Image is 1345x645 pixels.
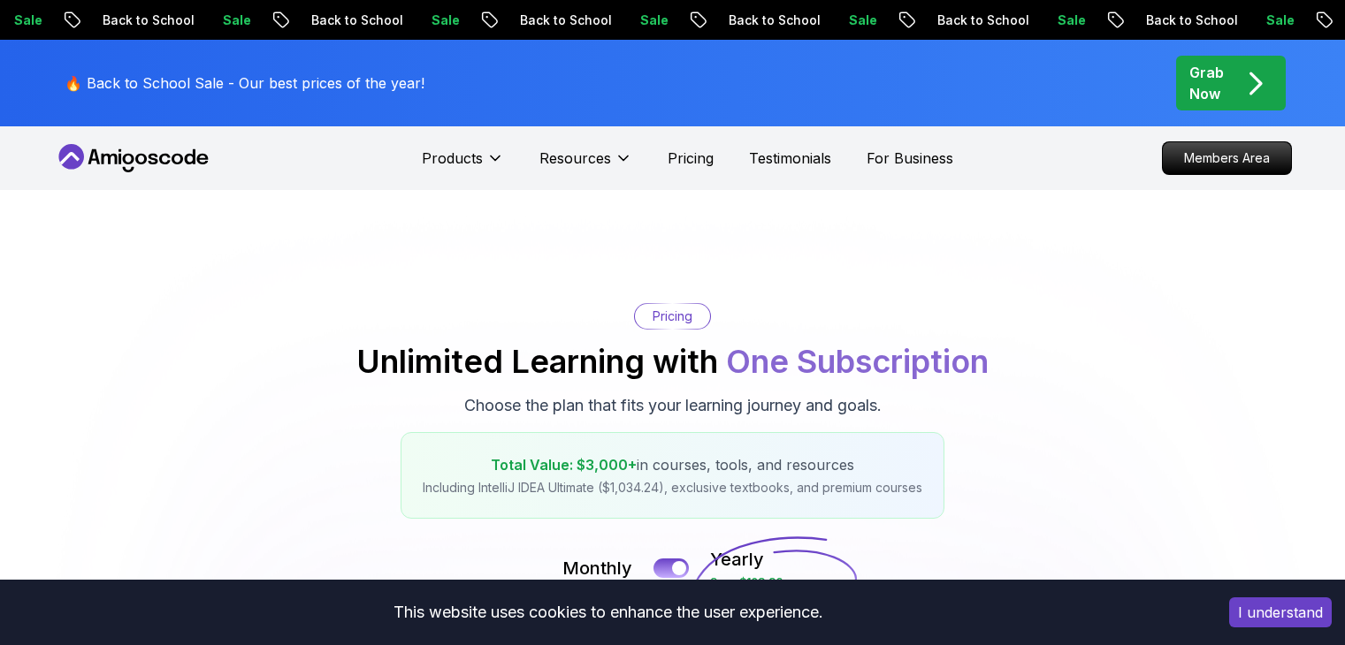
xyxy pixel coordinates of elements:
p: in courses, tools, and resources [423,454,922,475]
button: Products [422,148,504,183]
p: Back to School [47,11,167,29]
a: For Business [867,148,953,169]
button: Resources [539,148,632,183]
p: Monthly [562,556,632,580]
p: Sale [376,11,432,29]
p: Members Area [1163,142,1291,174]
a: Members Area [1162,141,1292,175]
p: Back to School [464,11,585,29]
p: Back to School [882,11,1002,29]
p: 🔥 Back to School Sale - Our best prices of the year! [65,72,424,94]
a: Testimonials [749,148,831,169]
p: Sale [1002,11,1058,29]
p: Products [422,148,483,169]
p: Resources [539,148,611,169]
p: Back to School [256,11,376,29]
p: Back to School [673,11,793,29]
p: Sale [1211,11,1267,29]
h2: Unlimited Learning with [356,344,989,379]
p: Including IntelliJ IDEA Ultimate ($1,034.24), exclusive textbooks, and premium courses [423,479,922,497]
p: Back to School [1090,11,1211,29]
p: Sale [793,11,850,29]
p: Pricing [653,307,692,325]
span: Total Value: $3,000+ [491,456,637,474]
p: Choose the plan that fits your learning journey and goals. [464,393,882,418]
p: Sale [167,11,224,29]
a: Pricing [668,148,714,169]
p: Sale [585,11,641,29]
button: Accept cookies [1229,597,1332,627]
span: One Subscription [726,342,989,381]
div: This website uses cookies to enhance the user experience. [13,593,1203,632]
p: Grab Now [1189,62,1224,104]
